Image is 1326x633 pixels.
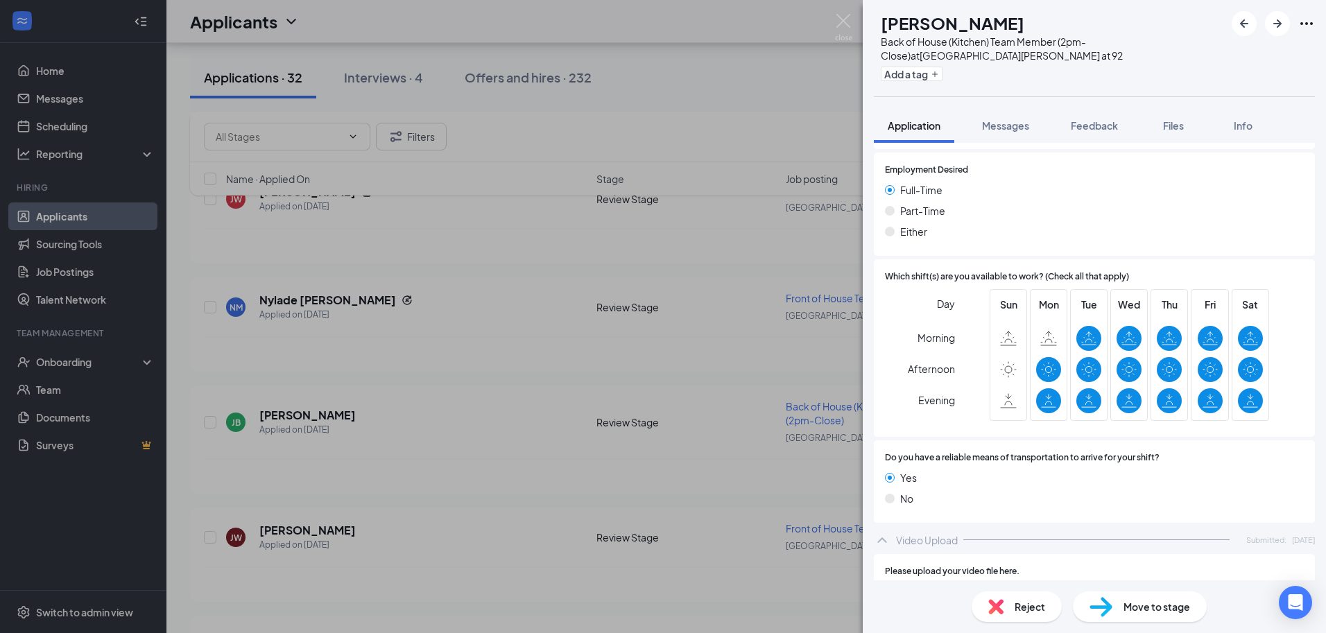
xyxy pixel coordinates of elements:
span: Evening [918,388,955,413]
button: PlusAdd a tag [881,67,942,81]
div: Open Intercom Messenger [1279,586,1312,619]
span: Application [888,119,940,132]
span: Sat [1238,297,1263,312]
span: Employment Desired [885,164,968,177]
span: Thu [1157,297,1182,312]
span: Do you have a reliable means of transportation to arrive for your shift? [885,451,1160,465]
span: Part-Time [900,203,945,218]
span: [DATE] [1292,534,1315,546]
span: Afternoon [908,356,955,381]
span: Mon [1036,297,1061,312]
span: Sun [996,297,1021,312]
span: Feedback [1071,119,1118,132]
span: No [900,491,913,506]
span: Wed [1117,297,1142,312]
span: Please upload your video file here. [885,565,1019,578]
div: Video Upload [896,533,958,547]
span: Which shift(s) are you available to work? (Check all that apply) [885,270,1129,284]
button: ArrowLeftNew [1232,11,1257,36]
span: Submitted: [1246,534,1286,546]
span: Day [937,296,955,311]
span: Full-Time [900,182,942,198]
span: Info [1234,119,1252,132]
span: Either [900,224,927,239]
svg: Ellipses [1298,15,1315,32]
span: Messages [982,119,1029,132]
span: Reject [1015,599,1045,614]
span: Files [1163,119,1184,132]
svg: ArrowRight [1269,15,1286,32]
div: Back of House (Kitchen) Team Member (2pm-Close) at [GEOGRAPHIC_DATA][PERSON_NAME] at 92 [881,35,1225,62]
h1: [PERSON_NAME] [881,11,1024,35]
span: Tue [1076,297,1101,312]
span: Fri [1198,297,1223,312]
svg: ChevronUp [874,532,890,548]
span: Yes [900,470,917,485]
svg: Plus [931,70,939,78]
svg: ArrowLeftNew [1236,15,1252,32]
span: Morning [918,325,955,350]
button: ArrowRight [1265,11,1290,36]
span: Move to stage [1123,599,1190,614]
